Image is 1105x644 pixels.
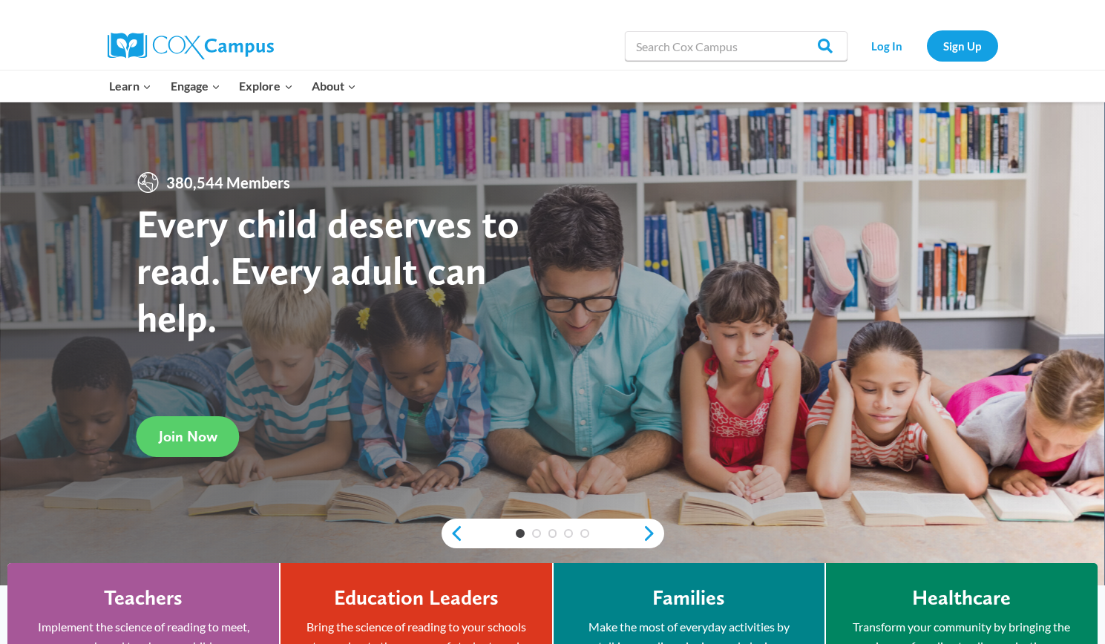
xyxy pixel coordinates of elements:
span: Learn [109,76,151,96]
strong: Every child deserves to read. Every adult can help. [137,200,519,341]
nav: Primary Navigation [100,70,366,102]
img: Cox Campus [108,33,274,59]
input: Search Cox Campus [625,31,847,61]
h4: Teachers [104,585,183,611]
h4: Families [652,585,725,611]
a: Join Now [137,416,240,457]
span: 380,544 Members [160,171,296,194]
div: content slider buttons [442,519,664,548]
span: About [312,76,356,96]
h4: Healthcare [912,585,1011,611]
a: Log In [855,30,919,61]
span: Explore [239,76,292,96]
a: previous [442,525,464,542]
span: Engage [171,76,220,96]
h4: Education Leaders [334,585,499,611]
a: 4 [564,529,573,538]
nav: Secondary Navigation [855,30,998,61]
a: 5 [580,529,589,538]
a: 3 [548,529,557,538]
a: 2 [532,529,541,538]
a: next [642,525,664,542]
a: Sign Up [927,30,998,61]
span: Join Now [159,427,217,445]
a: 1 [516,529,525,538]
